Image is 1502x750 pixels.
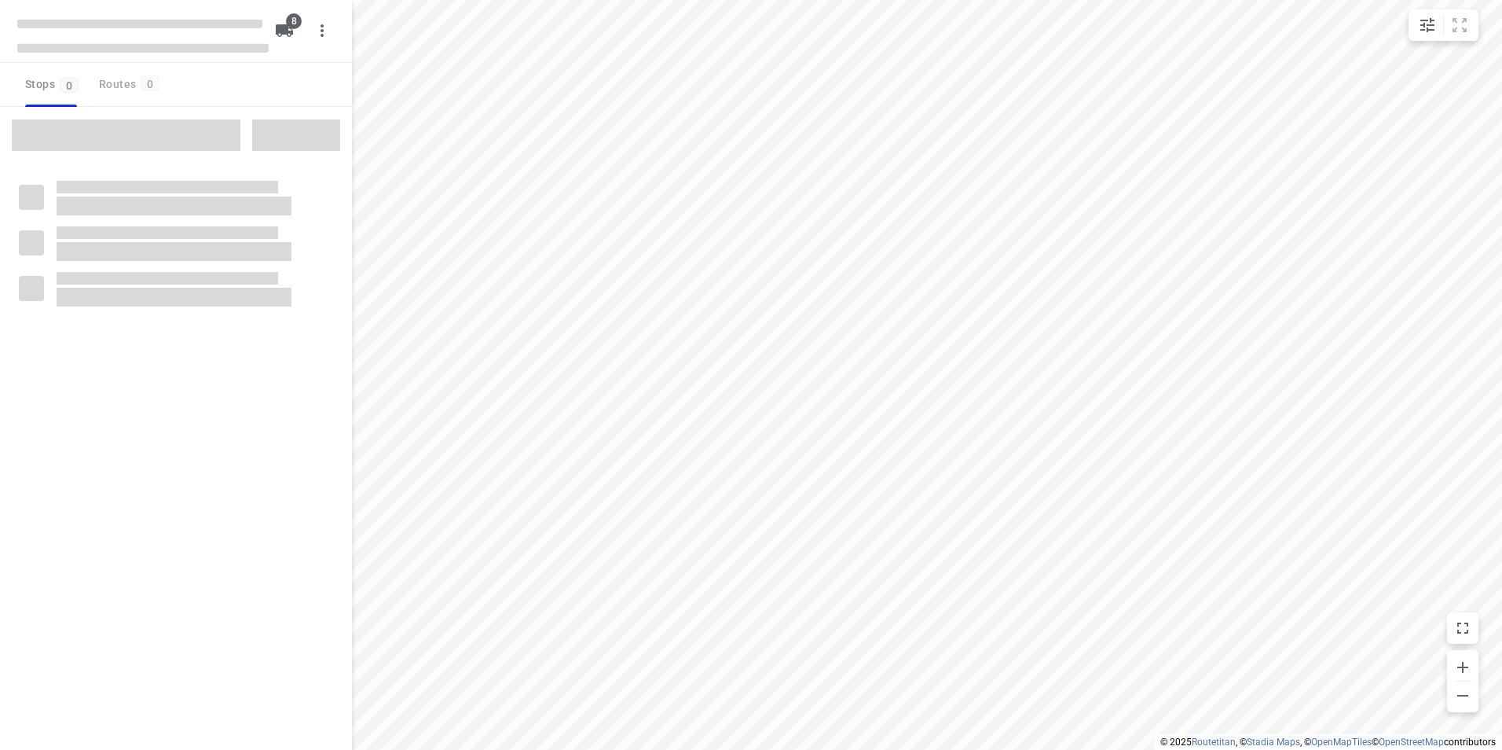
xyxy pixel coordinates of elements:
[1311,737,1372,748] a: OpenMapTiles
[1379,737,1444,748] a: OpenStreetMap
[1192,737,1236,748] a: Routetitan
[1247,737,1300,748] a: Stadia Maps
[1412,9,1443,41] button: Map settings
[1409,9,1478,41] div: small contained button group
[1160,737,1496,748] li: © 2025 , © , © © contributors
